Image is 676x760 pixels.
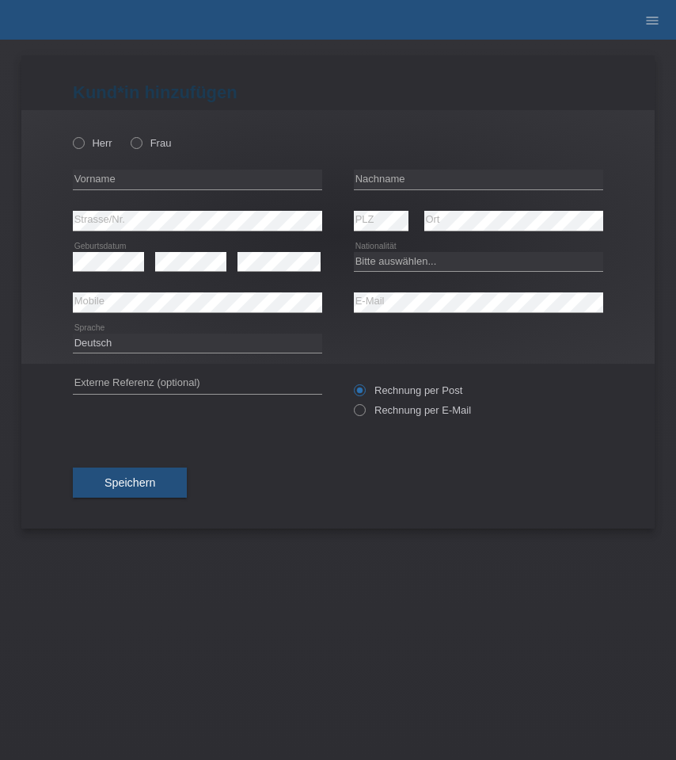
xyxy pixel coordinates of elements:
[131,137,141,147] input: Frau
[354,384,462,396] label: Rechnung per Post
[73,82,603,102] h1: Kund*in hinzufügen
[354,384,364,404] input: Rechnung per Post
[104,476,155,489] span: Speichern
[644,13,660,29] i: menu
[354,404,471,416] label: Rechnung per E-Mail
[354,404,364,424] input: Rechnung per E-Mail
[131,137,171,149] label: Frau
[73,137,112,149] label: Herr
[73,137,83,147] input: Herr
[636,15,668,25] a: menu
[73,468,187,498] button: Speichern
